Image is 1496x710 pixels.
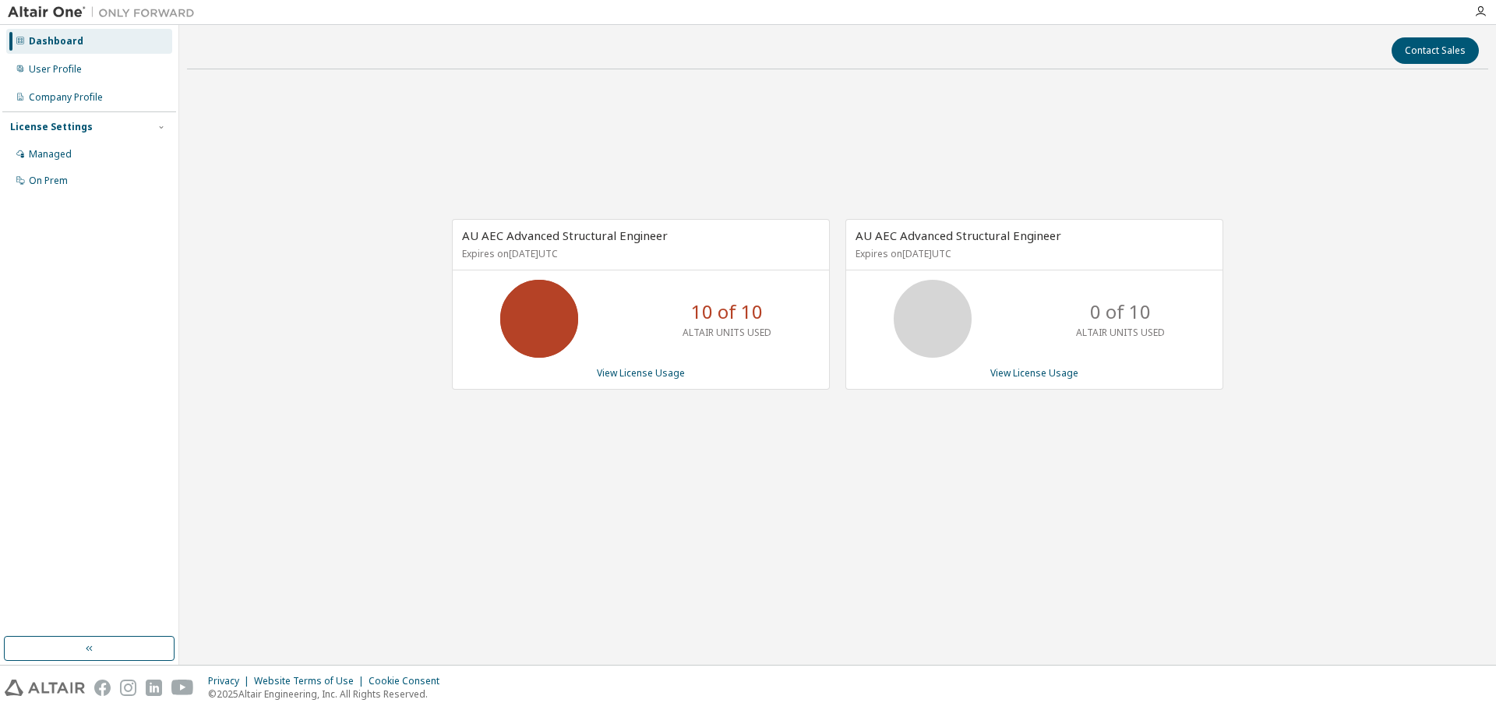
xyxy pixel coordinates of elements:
p: ALTAIR UNITS USED [1076,326,1165,339]
div: Dashboard [29,35,83,48]
img: altair_logo.svg [5,680,85,696]
div: License Settings [10,121,93,133]
div: Company Profile [29,91,103,104]
p: ALTAIR UNITS USED [683,326,771,339]
div: Cookie Consent [369,675,449,687]
a: View License Usage [597,366,685,380]
button: Contact Sales [1392,37,1479,64]
img: instagram.svg [120,680,136,696]
div: On Prem [29,175,68,187]
div: User Profile [29,63,82,76]
p: 0 of 10 [1090,298,1151,325]
img: facebook.svg [94,680,111,696]
a: View License Usage [990,366,1078,380]
span: AU AEC Advanced Structural Engineer [856,228,1061,243]
span: AU AEC Advanced Structural Engineer [462,228,668,243]
p: 10 of 10 [691,298,763,325]
p: Expires on [DATE] UTC [856,247,1209,260]
img: youtube.svg [171,680,194,696]
div: Managed [29,148,72,161]
p: Expires on [DATE] UTC [462,247,816,260]
div: Website Terms of Use [254,675,369,687]
img: linkedin.svg [146,680,162,696]
p: © 2025 Altair Engineering, Inc. All Rights Reserved. [208,687,449,701]
div: Privacy [208,675,254,687]
img: Altair One [8,5,203,20]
